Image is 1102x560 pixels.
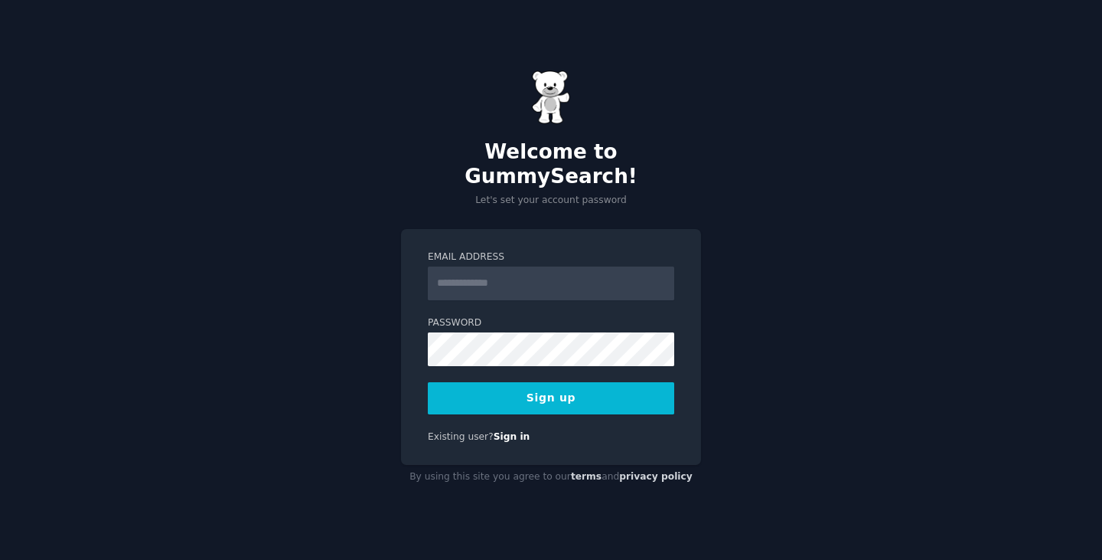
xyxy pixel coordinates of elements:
label: Email Address [428,251,674,264]
h2: Welcome to GummySearch! [401,140,701,188]
label: Password [428,316,674,330]
a: Sign in [494,431,530,442]
span: Existing user? [428,431,494,442]
a: privacy policy [619,471,693,482]
p: Let's set your account password [401,194,701,208]
div: By using this site you agree to our and [401,465,701,490]
img: Gummy Bear [532,70,570,124]
button: Sign up [428,382,674,414]
a: terms [571,471,602,482]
